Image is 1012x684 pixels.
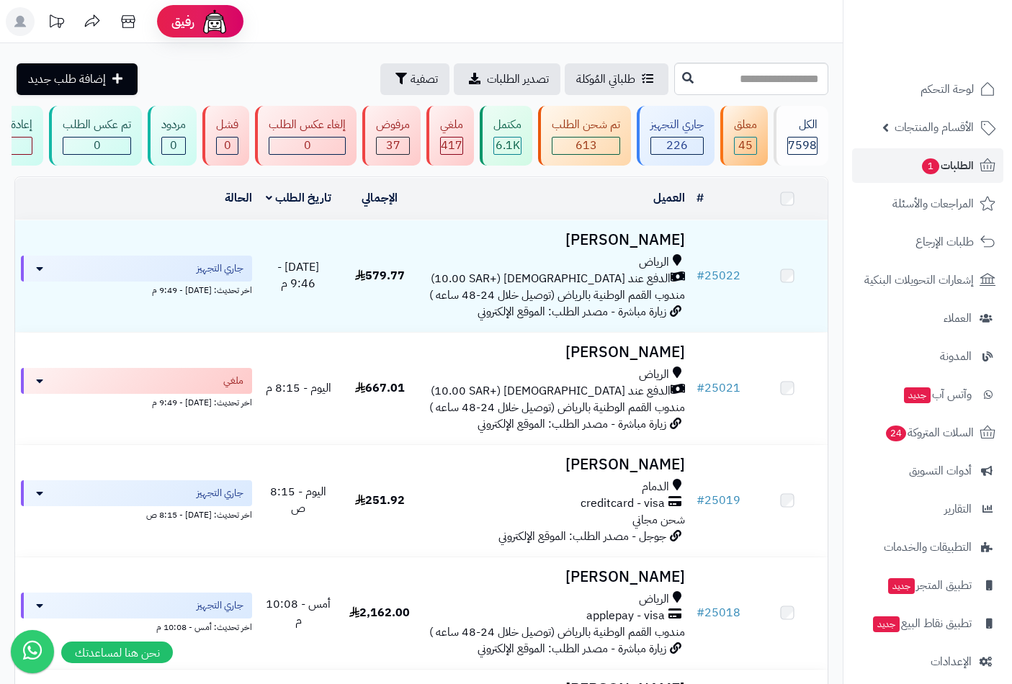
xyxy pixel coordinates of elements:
[429,287,685,304] span: مندوب القمم الوطنية بالرياض (توصيل خلال 24-48 ساعه )
[852,148,1003,183] a: الطلبات1
[63,138,130,154] div: 0
[888,578,915,594] span: جديد
[535,106,634,166] a: تم شحن الطلب 613
[426,456,686,473] h3: [PERSON_NAME]
[852,186,1003,221] a: المراجعات والأسئلة
[852,454,1003,488] a: أدوات التسويق
[224,137,231,154] span: 0
[697,492,704,509] span: #
[216,117,238,133] div: فشل
[496,137,520,154] span: 6.1K
[197,598,243,613] span: جاري التجهيز
[903,384,972,405] span: وآتس آب
[586,608,665,624] span: applepay - visa
[94,137,101,154] span: 0
[424,106,477,166] a: ملغي 417
[887,575,972,595] span: تطبيق المتجر
[852,568,1003,603] a: تطبيق المتجرجديد
[735,138,756,154] div: 45
[734,117,757,133] div: معلق
[411,71,438,88] span: تصفية
[639,366,669,383] span: الرياض
[304,137,311,154] span: 0
[852,492,1003,526] a: التقارير
[852,644,1003,679] a: الإعدادات
[921,79,974,99] span: لوحة التحكم
[162,138,185,154] div: 0
[581,495,665,512] span: creditcard - visa
[873,616,900,632] span: جديد
[21,282,252,297] div: اخر تحديث: [DATE] - 9:49 م
[892,194,974,214] span: المراجعات والأسئلة
[915,232,974,252] span: طلبات الإرجاع
[252,106,359,166] a: إلغاء عكس الطلب 0
[697,379,740,397] a: #25021
[426,569,686,585] h3: [PERSON_NAME]
[145,106,200,166] a: مردود 0
[349,604,410,621] span: 2,162.00
[634,106,717,166] a: جاري التجهيز 226
[642,479,669,495] span: الدمام
[478,415,666,433] span: زيارة مباشرة - مصدر الطلب: الموقع الإلكتروني
[197,261,243,276] span: جاري التجهيز
[454,63,560,95] a: تصدير الطلبات
[478,640,666,657] span: زيارة مباشرة - مصدر الطلب: الموقع الإلكتروني
[46,106,145,166] a: تم عكس الطلب 0
[697,604,704,621] span: #
[940,346,972,366] span: المدونة
[28,71,106,88] span: إضافة طلب جديد
[552,138,619,154] div: 613
[653,189,685,207] a: العميل
[493,117,521,133] div: مكتمل
[380,63,449,95] button: تصفية
[909,461,972,481] span: أدوات التسويق
[225,189,252,207] a: الحالة
[717,106,771,166] a: معلق 45
[21,506,252,521] div: اخر تحديث: [DATE] - 8:15 ص
[639,254,669,271] span: الرياض
[376,117,410,133] div: مرفوض
[21,394,252,409] div: اخر تحديث: [DATE] - 9:49 م
[632,511,685,528] span: شحن مجاني
[886,426,906,441] span: 24
[269,117,346,133] div: إلغاء عكس الطلب
[426,344,686,361] h3: [PERSON_NAME]
[266,189,331,207] a: تاريخ الطلب
[895,117,974,138] span: الأقسام والمنتجات
[852,72,1003,107] a: لوحة التحكم
[931,652,972,672] span: الإعدادات
[944,499,972,519] span: التقارير
[651,138,703,154] div: 226
[922,158,939,174] span: 1
[269,138,345,154] div: 0
[277,258,319,292] span: [DATE] - 9:46 م
[921,156,974,176] span: الطلبات
[852,377,1003,412] a: وآتس آبجديد
[565,63,668,95] a: طلباتي المُوكلة
[852,530,1003,564] a: التطبيقات والخدمات
[494,138,521,154] div: 6098
[944,308,972,328] span: العملاء
[355,267,405,284] span: 579.77
[355,379,405,397] span: 667.01
[697,492,740,509] a: #25019
[639,591,669,608] span: الرياض
[852,606,1003,641] a: تطبيق نقاط البيعجديد
[266,595,331,629] span: أمس - 10:08 م
[852,263,1003,297] a: إشعارات التحويلات البنكية
[200,106,252,166] a: فشل 0
[431,271,671,287] span: الدفع عند [DEMOGRAPHIC_DATA] (+10.00 SAR)
[200,7,229,36] img: ai-face.png
[884,537,972,557] span: التطبيقات والخدمات
[697,379,704,397] span: #
[377,138,409,154] div: 37
[738,137,753,154] span: 45
[478,303,666,320] span: زيارة مباشرة - مصدر الطلب: الموقع الإلكتروني
[576,71,635,88] span: طلباتي المُوكلة
[498,528,666,545] span: جوجل - مصدر الطلب: الموقع الإلكتروني
[21,618,252,634] div: اخر تحديث: أمس - 10:08 م
[223,374,243,388] span: ملغي
[441,137,462,154] span: 417
[477,106,535,166] a: مكتمل 6.1K
[171,13,194,30] span: رفيق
